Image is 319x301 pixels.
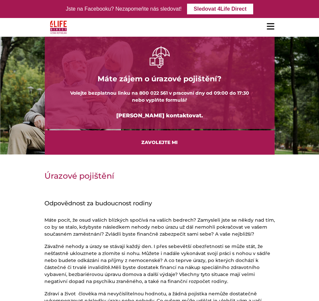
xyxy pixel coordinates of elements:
[44,200,275,207] h2: Odpovědnost za budoucnost rodiny
[44,171,275,181] h1: Úrazové pojištění
[50,104,269,128] div: [PERSON_NAME] kontaktovat.
[50,19,67,35] img: 4Life Direct Česká republika logo
[150,46,170,68] img: ruka držící deštník bilá ikona
[187,4,253,14] a: Sledovat 4Life Direct
[44,243,275,285] p: Závažné nehody a úrazy se stávají každý den. I přes sebevětší obezřetnosti se může stát, že nešťa...
[44,217,275,238] p: Máte pocit, že osud vašich blízkých spočívá na vašich bedrech? Zamysleli jste se někdy nad tím, c...
[70,90,249,103] span: Volejte bezplatnou linku na 800 022 561 v pracovní dny od 09:00 do 17:30 nebo vyplňte formulář
[66,4,182,14] div: Jste na Facebooku? Nezapomeňte nás sledovat!
[50,68,269,90] h4: Máte zájem o úrazové pojištění?
[45,130,275,155] a: Zavolejte mi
